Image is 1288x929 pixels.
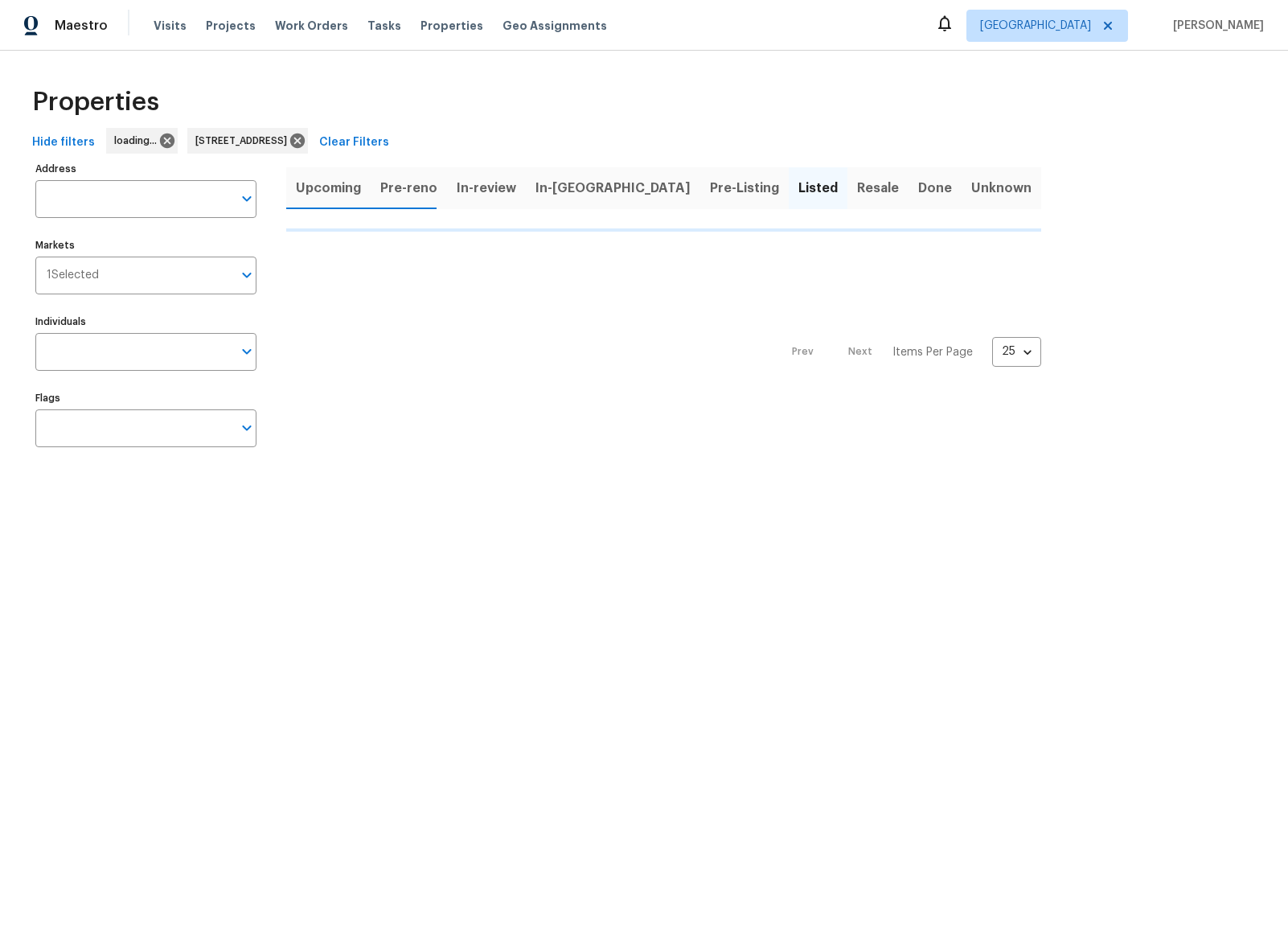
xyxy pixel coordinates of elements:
[206,18,256,34] span: Projects
[857,177,899,199] span: Resale
[154,18,187,34] span: Visits
[918,177,952,199] span: Done
[32,133,95,153] span: Hide filters
[420,18,483,34] span: Properties
[195,133,293,149] span: [STREET_ADDRESS]
[236,264,258,286] button: Open
[35,240,256,250] label: Markets
[971,177,1032,199] span: Unknown
[35,164,256,174] label: Address
[380,177,437,199] span: Pre-reno
[236,340,258,363] button: Open
[275,18,348,34] span: Work Orders
[114,133,163,149] span: loading...
[992,331,1041,372] div: 25
[47,269,99,282] span: 1 Selected
[313,128,396,158] button: Clear Filters
[296,177,361,199] span: Upcoming
[367,20,401,31] span: Tasks
[35,393,256,403] label: Flags
[798,177,838,199] span: Listed
[777,241,1041,463] nav: Pagination Navigation
[236,417,258,439] button: Open
[319,133,389,153] span: Clear Filters
[457,177,516,199] span: In-review
[236,187,258,210] button: Open
[55,18,108,34] span: Maestro
[892,344,973,360] p: Items Per Page
[535,177,691,199] span: In-[GEOGRAPHIC_DATA]
[1167,18,1264,34] span: [PERSON_NAME]
[35,317,256,327] label: Individuals
[710,177,779,199] span: Pre-Listing
[187,128,308,154] div: [STREET_ADDRESS]
[32,94,159,110] span: Properties
[980,18,1091,34] span: [GEOGRAPHIC_DATA]
[106,128,178,154] div: loading...
[26,128,101,158] button: Hide filters
[502,18,607,34] span: Geo Assignments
